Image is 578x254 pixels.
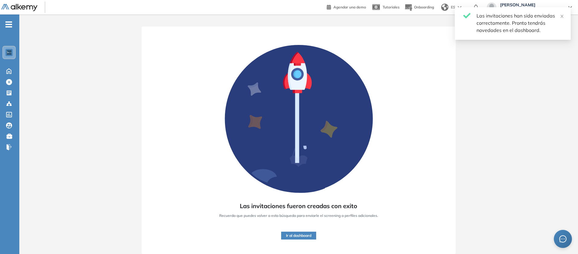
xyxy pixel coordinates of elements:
button: Onboarding [404,1,434,14]
img: arrow [458,6,461,8]
span: close [560,14,564,18]
a: Agendar una demo [327,3,366,10]
div: Las invitaciones han sido enviadas correctamente. Pronto tendrás novedades en el dashboard. [477,12,564,34]
span: message [559,235,567,243]
span: [PERSON_NAME] [500,2,562,7]
img: Logo [1,4,37,11]
img: https://assets.alkemy.org/workspaces/1802/d452bae4-97f6-47ab-b3bf-1c40240bc960.jpg [7,50,11,55]
span: Recuerda que puedes volver a esta búsqueda para enviarle el screening a perfiles adicionales. [219,213,378,218]
span: Agendar una demo [333,5,366,9]
button: Ir al dashboard [281,232,316,240]
span: Las invitaciones fueron creadas con exito [240,202,358,211]
span: Tutoriales [383,5,400,9]
span: ES [451,5,455,10]
i: - [5,24,12,25]
img: world [441,4,448,11]
span: Onboarding [414,5,434,9]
